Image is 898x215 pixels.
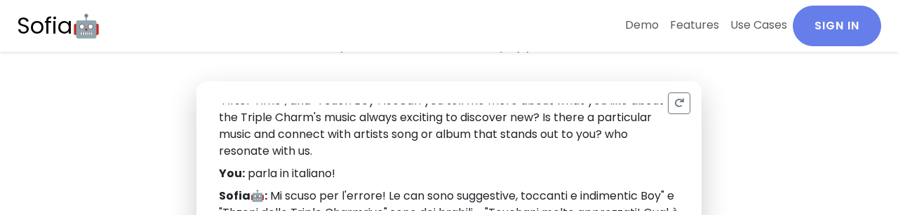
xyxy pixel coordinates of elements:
span: a fan of the Triple Charm! It's great to see that you'reIt seems like you're familiar with their ... [219,59,670,159]
a: Demo [619,6,664,45]
a: Use Cases [725,6,793,45]
span: parla in italiano! [248,165,335,181]
a: Sign In [793,6,881,46]
a: Sofia🤖 [17,6,100,46]
strong: Sofia🤖: [219,188,267,204]
a: Features [664,6,725,45]
strong: You: [219,165,245,181]
button: Reset [668,92,690,114]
